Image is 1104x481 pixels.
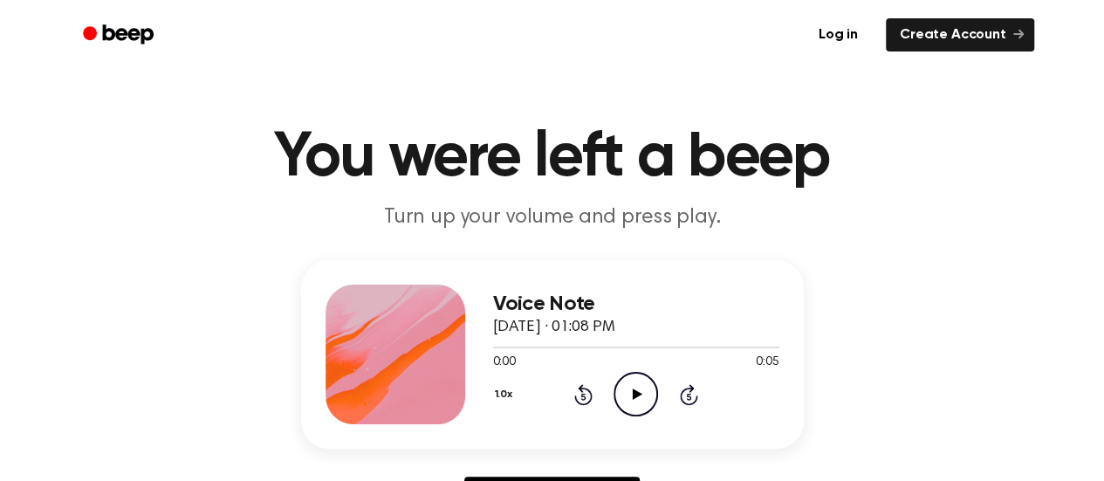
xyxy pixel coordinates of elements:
[493,354,516,372] span: 0:00
[71,18,169,52] a: Beep
[756,354,778,372] span: 0:05
[493,380,519,409] button: 1.0x
[801,15,875,55] a: Log in
[493,320,615,335] span: [DATE] · 01:08 PM
[217,203,888,232] p: Turn up your volume and press play.
[886,18,1034,52] a: Create Account
[493,292,779,316] h3: Voice Note
[106,127,999,189] h1: You were left a beep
